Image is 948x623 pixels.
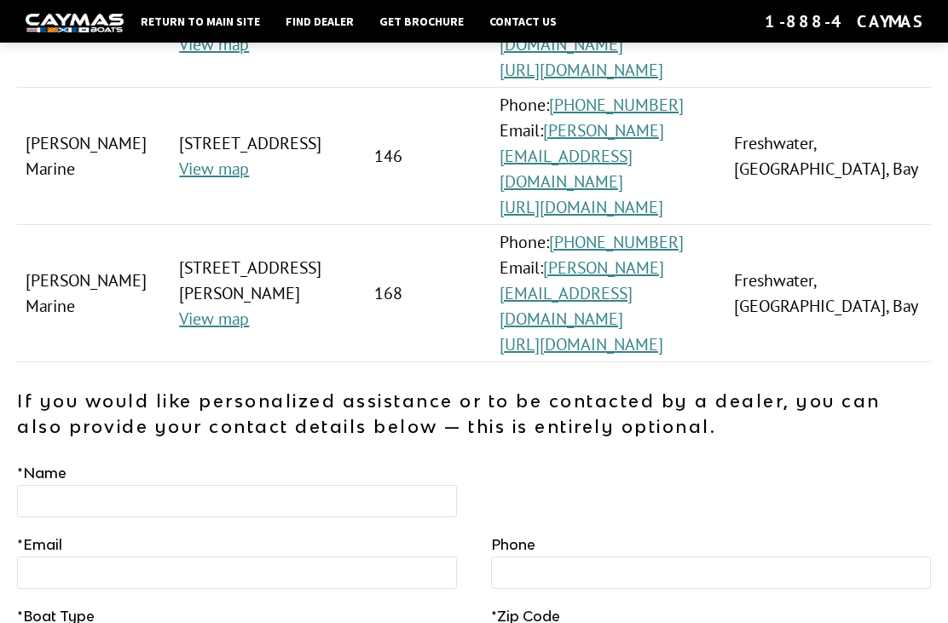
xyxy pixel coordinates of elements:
td: Phone: Email: [491,88,726,225]
a: [URL][DOMAIN_NAME] [500,59,663,81]
a: Contact Us [481,10,565,32]
a: View map [179,33,249,55]
td: Freshwater, [GEOGRAPHIC_DATA], Bay [725,225,931,362]
td: [PERSON_NAME] Marine [17,225,171,362]
p: If you would like personalized assistance or to be contacted by a dealer, you can also provide yo... [17,388,931,439]
label: Name [17,463,66,483]
a: View map [179,308,249,330]
a: Find Dealer [277,10,362,32]
a: [PHONE_NUMBER] [549,94,684,116]
a: View map [179,158,249,180]
a: Return to main site [132,10,269,32]
a: [URL][DOMAIN_NAME] [500,196,663,218]
td: [STREET_ADDRESS][PERSON_NAME] [171,225,365,362]
td: Freshwater, [GEOGRAPHIC_DATA], Bay [725,88,931,225]
td: [STREET_ADDRESS] [171,88,365,225]
div: 1-888-4CAYMAS [765,10,922,32]
td: [PERSON_NAME] Marine [17,88,171,225]
td: Phone: Email: [491,225,726,362]
label: Email [17,534,62,555]
td: 168 [366,225,491,362]
img: white-logo-c9c8dbefe5ff5ceceb0f0178aa75bf4bb51f6bca0971e226c86eb53dfe498488.png [26,14,124,32]
td: 146 [366,88,491,225]
a: Get Brochure [371,10,472,32]
a: [PHONE_NUMBER] [549,231,684,253]
a: [PERSON_NAME][EMAIL_ADDRESS][DOMAIN_NAME] [500,119,664,193]
a: [PERSON_NAME][EMAIL_ADDRESS][DOMAIN_NAME] [500,257,664,330]
a: [URL][DOMAIN_NAME] [500,333,663,355]
label: Phone [491,534,535,555]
